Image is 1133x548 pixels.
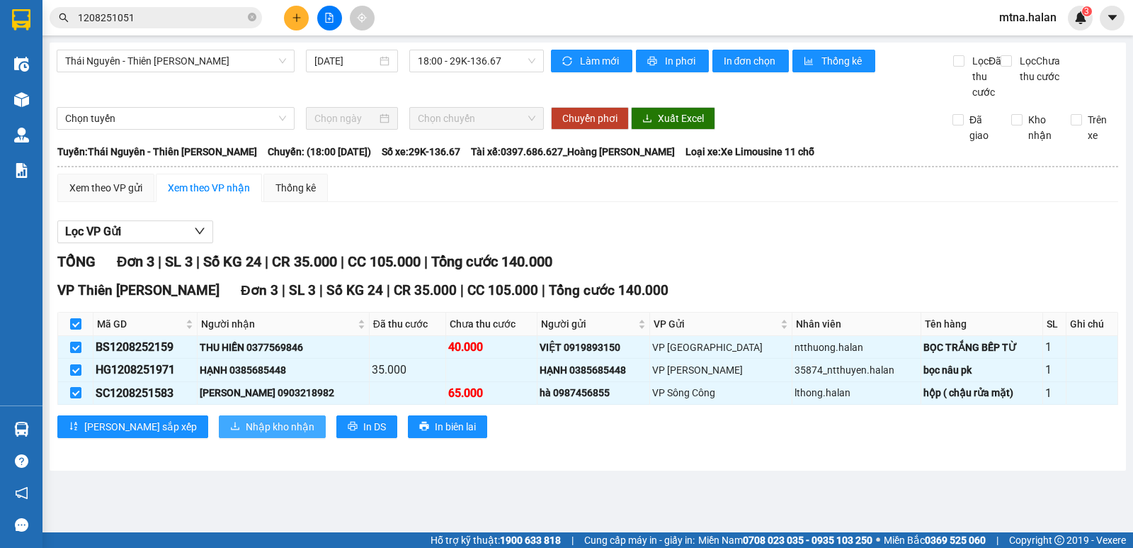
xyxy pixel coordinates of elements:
img: logo-vxr [12,9,30,30]
div: lthong.halan [795,385,919,401]
th: SL [1043,313,1066,336]
div: BỌC TRẮNG BẾP TỪ [923,340,1040,355]
div: Xem theo VP gửi [69,180,142,196]
div: VP [PERSON_NAME] [652,362,790,378]
button: bar-chartThống kê [792,50,875,72]
span: printer [647,56,659,67]
strong: 0708 023 035 - 0935 103 250 [743,535,872,546]
span: CC 105.000 [348,253,421,270]
div: 65.000 [448,384,534,402]
div: 40.000 [448,338,534,356]
span: Đơn 3 [241,282,278,298]
span: plus [292,13,302,23]
img: warehouse-icon [14,422,29,437]
span: SL 3 [165,253,193,270]
span: Hỗ trợ kỹ thuật: [431,532,561,548]
th: Đã thu cước [370,313,447,336]
strong: 0369 525 060 [925,535,986,546]
button: caret-down [1100,6,1125,30]
span: Trên xe [1082,112,1119,143]
span: | [460,282,464,298]
img: logo.jpg [18,18,124,89]
td: VP Hoàng Gia [650,359,792,381]
div: VP Sông Công [652,385,790,401]
span: Miền Bắc [884,532,986,548]
span: Lọc VP Gửi [65,223,121,240]
button: In đơn chọn [712,50,790,72]
span: search [59,13,69,23]
span: | [196,253,200,270]
div: 1 [1045,361,1064,379]
strong: 1900 633 818 [500,535,561,546]
span: close-circle [248,13,256,21]
span: CC 105.000 [467,282,538,298]
span: Tài xế: 0397.686.627_Hoàng [PERSON_NAME] [471,144,675,160]
span: | [282,282,285,298]
td: HG1208251971 [93,359,198,381]
button: syncLàm mới [551,50,632,72]
span: Số xe: 29K-136.67 [382,144,460,160]
span: Mã GD [97,316,183,332]
span: Chọn tuyến [65,108,286,129]
span: Xuất Excel [658,111,704,126]
span: In phơi [665,53,698,69]
span: Đơn 3 [117,253,154,270]
div: hộp ( chậu rửa mặt) [923,385,1040,401]
span: download [642,113,652,125]
input: Tìm tên, số ĐT hoặc mã đơn [78,10,245,26]
span: Số KG 24 [326,282,383,298]
th: Tên hàng [921,313,1042,336]
div: VIỆT 0919893150 [540,340,647,355]
img: warehouse-icon [14,128,29,142]
span: Kho nhận [1023,112,1059,143]
button: Chuyển phơi [551,107,629,130]
div: HẠNH 0385685448 [540,362,647,378]
span: Miền Nam [698,532,872,548]
span: close-circle [248,11,256,25]
button: aim [350,6,375,30]
img: solution-icon [14,163,29,178]
b: GỬI : VP Thiên [PERSON_NAME] [18,96,171,144]
span: In DS [363,419,386,435]
span: | [542,282,545,298]
span: notification [15,486,28,500]
b: Tuyến: Thái Nguyên - Thiên [PERSON_NAME] [57,146,257,157]
td: VP Bắc Sơn [650,336,792,359]
span: TỔNG [57,253,96,270]
div: VP [GEOGRAPHIC_DATA] [652,340,790,355]
div: 35.000 [372,361,444,379]
span: SL 3 [289,282,316,298]
span: 3 [1084,6,1089,16]
span: | [341,253,344,270]
div: SC1208251583 [96,384,195,402]
span: | [319,282,323,298]
button: printerIn DS [336,415,397,438]
span: In biên lai [435,419,476,435]
button: downloadNhập kho nhận [219,415,326,438]
span: copyright [1054,535,1064,545]
span: CR 35.000 [272,253,337,270]
div: THU HIỀN 0377569846 [200,340,367,355]
td: BS1208252159 [93,336,198,359]
span: CR 35.000 [394,282,457,298]
button: sort-ascending[PERSON_NAME] sắp xếp [57,415,208,438]
th: Nhân viên [792,313,922,336]
span: Lọc Đã thu cước [967,53,1003,100]
input: 12/08/2025 [314,53,377,69]
span: Chọn chuyến [418,108,535,129]
span: Tổng cước 140.000 [549,282,668,298]
span: Số KG 24 [203,253,261,270]
span: printer [419,421,429,432]
div: 1 [1045,384,1064,402]
span: Chuyến: (18:00 [DATE]) [268,144,371,160]
span: Cung cấp máy in - giấy in: [584,532,695,548]
sup: 3 [1082,6,1092,16]
li: 271 - [PERSON_NAME] - [GEOGRAPHIC_DATA] - [GEOGRAPHIC_DATA] [132,35,592,52]
div: [PERSON_NAME] 0903218982 [200,385,367,401]
img: icon-new-feature [1074,11,1087,24]
span: | [424,253,428,270]
div: Thống kê [275,180,316,196]
span: | [571,532,574,548]
span: Tổng cước 140.000 [431,253,552,270]
span: Nhập kho nhận [246,419,314,435]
